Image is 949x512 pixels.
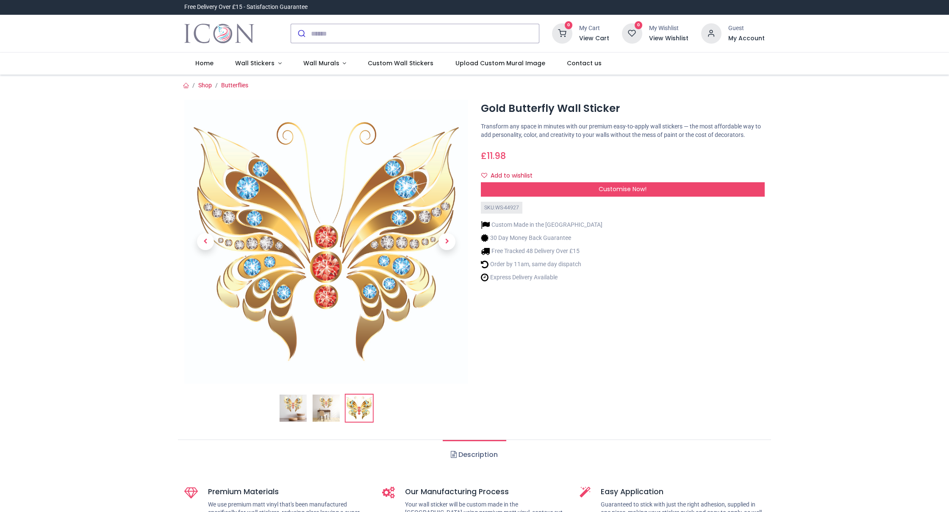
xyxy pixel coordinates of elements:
[443,440,506,470] a: Description
[481,220,602,229] li: Custom Made in the [GEOGRAPHIC_DATA]
[579,24,609,33] div: My Cart
[635,21,643,29] sup: 0
[195,59,214,67] span: Home
[280,395,307,422] img: Gold Butterfly Wall Sticker
[198,82,212,89] a: Shop
[235,59,275,67] span: Wall Stickers
[601,487,765,497] h5: Easy Application
[481,150,506,162] span: £
[552,30,572,36] a: 0
[728,24,765,33] div: Guest
[368,59,433,67] span: Custom Wall Stickers
[599,185,647,193] span: Customise Now!
[184,3,308,11] div: Free Delivery Over £15 - Satisfaction Guarantee
[426,142,468,341] a: Next
[579,34,609,43] a: View Cart
[184,22,254,45] a: Logo of Icon Wall Stickers
[197,233,214,250] span: Previous
[481,234,602,242] li: 30 Day Money Back Guarantee
[728,34,765,43] a: My Account
[481,273,602,282] li: Express Delivery Available
[346,395,373,422] img: WS-44927-03
[313,395,340,422] img: WS-44927-02
[565,21,573,29] sup: 0
[221,82,248,89] a: Butterflies
[567,59,602,67] span: Contact us
[405,487,567,497] h5: Our Manufacturing Process
[487,150,506,162] span: 11.98
[303,59,339,67] span: Wall Murals
[587,3,765,11] iframe: Customer reviews powered by Trustpilot
[481,101,765,116] h1: Gold Butterfly Wall Sticker
[291,24,311,43] button: Submit
[481,173,487,178] i: Add to wishlist
[481,122,765,139] p: Transform any space in minutes with our premium easy-to-apply wall stickers — the most affordable...
[481,202,522,214] div: SKU: WS-44927
[208,487,369,497] h5: Premium Materials
[481,169,540,183] button: Add to wishlistAdd to wishlist
[292,53,357,75] a: Wall Murals
[455,59,545,67] span: Upload Custom Mural Image
[622,30,642,36] a: 0
[481,247,602,256] li: Free Tracked 48 Delivery Over £15
[481,260,602,269] li: Order by 11am, same day dispatch
[184,142,227,341] a: Previous
[224,53,292,75] a: Wall Stickers
[184,22,254,45] img: Icon Wall Stickers
[438,233,455,250] span: Next
[649,34,688,43] a: View Wishlist
[649,24,688,33] div: My Wishlist
[184,100,468,384] img: WS-44927-03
